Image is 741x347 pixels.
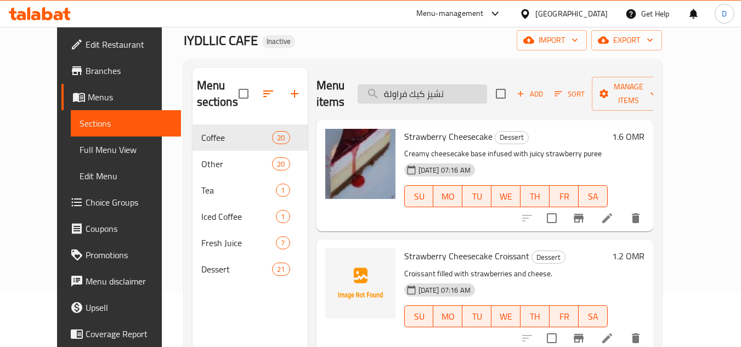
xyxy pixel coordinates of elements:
[193,256,308,282] div: Dessert21
[88,90,172,104] span: Menus
[61,242,181,268] a: Promotions
[184,28,258,53] span: IYDLLIC CAFE
[71,136,181,163] a: Full Menu View
[232,82,255,105] span: Select all sections
[273,159,289,169] span: 20
[517,30,587,50] button: import
[433,305,462,327] button: MO
[201,184,276,197] span: Tea
[80,169,172,183] span: Edit Menu
[276,238,289,248] span: 7
[61,268,181,294] a: Menu disclaimer
[601,80,657,107] span: Manage items
[86,64,172,77] span: Branches
[61,294,181,321] a: Upsell
[61,84,181,110] a: Menus
[535,8,608,20] div: [GEOGRAPHIC_DATA]
[496,189,516,204] span: WE
[193,203,308,230] div: Iced Coffee1
[86,248,172,261] span: Promotions
[193,177,308,203] div: Tea1
[272,131,290,144] div: items
[404,305,434,327] button: SU
[525,189,545,204] span: TH
[462,305,491,327] button: TU
[433,185,462,207] button: MO
[409,309,429,325] span: SU
[554,309,574,325] span: FR
[467,189,487,204] span: TU
[409,189,429,204] span: SU
[358,84,487,104] input: search
[281,81,308,107] button: Add section
[592,77,665,111] button: Manage items
[550,185,579,207] button: FR
[276,210,290,223] div: items
[414,285,475,295] span: [DATE] 07:16 AM
[438,309,458,325] span: MO
[86,38,172,51] span: Edit Restaurant
[579,305,608,327] button: SA
[531,251,565,264] div: Dessert
[515,88,545,100] span: Add
[404,147,608,161] p: Creamy cheesecake base infused with juicy strawberry puree
[276,212,289,222] span: 1
[325,248,395,318] img: Strawberry Cheesecake Croissant
[404,128,493,145] span: Strawberry Cheesecake
[201,263,273,276] span: Dessert
[71,110,181,136] a: Sections
[583,309,603,325] span: SA
[86,301,172,314] span: Upsell
[325,129,395,199] img: Strawberry Cheesecake
[193,151,308,177] div: Other20
[61,215,181,242] a: Coupons
[496,309,516,325] span: WE
[201,157,273,170] span: Other
[521,185,550,207] button: TH
[80,117,172,130] span: Sections
[467,309,487,325] span: TU
[273,264,289,275] span: 21
[193,120,308,287] nav: Menu sections
[193,230,308,256] div: Fresh Juice7
[583,189,603,204] span: SA
[495,131,528,144] span: Dessert
[404,248,529,264] span: Strawberry Cheesecake Croissant
[438,189,458,204] span: MO
[61,31,181,58] a: Edit Restaurant
[404,267,608,281] p: Croissant filled with strawberries and cheese.
[86,196,172,209] span: Choice Groups
[601,332,614,345] a: Edit menu item
[272,157,290,170] div: items
[86,275,172,288] span: Menu disclaimer
[552,86,587,103] button: Sort
[491,185,521,207] button: WE
[414,165,475,175] span: [DATE] 07:16 AM
[722,8,727,20] span: D
[612,129,644,144] h6: 1.6 OMR
[255,81,281,107] span: Sort sections
[201,131,273,144] span: Coffee
[550,305,579,327] button: FR
[61,189,181,215] a: Choice Groups
[491,305,521,327] button: WE
[416,7,484,20] div: Menu-management
[612,248,644,264] h6: 1.2 OMR
[201,236,276,249] span: Fresh Juice
[404,185,434,207] button: SU
[591,30,662,50] button: export
[623,205,649,231] button: delete
[273,133,289,143] span: 20
[532,251,565,264] span: Dessert
[512,86,547,103] button: Add
[525,309,545,325] span: TH
[316,77,345,110] h2: Menu items
[521,305,550,327] button: TH
[579,185,608,207] button: SA
[565,205,592,231] button: Branch-specific-item
[80,143,172,156] span: Full Menu View
[495,131,529,144] div: Dessert
[197,77,239,110] h2: Menu sections
[86,222,172,235] span: Coupons
[276,236,290,249] div: items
